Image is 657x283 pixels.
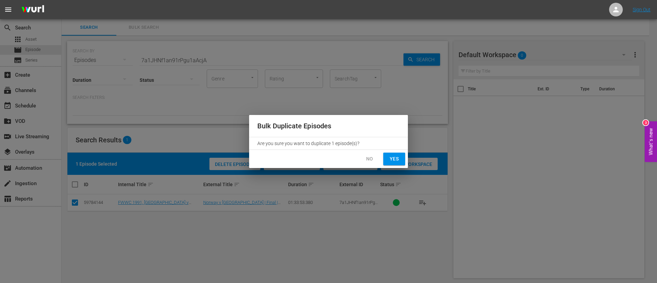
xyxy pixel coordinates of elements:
[257,120,400,131] h2: Bulk Duplicate Episodes
[359,153,381,165] button: No
[645,121,657,162] button: Open Feedback Widget
[249,137,408,150] div: Are you sure you want to duplicate 1 episode(s)?
[16,2,49,18] img: ans4CAIJ8jUAAAAAAAAAAAAAAAAAAAAAAAAgQb4GAAAAAAAAAAAAAAAAAAAAAAAAJMjXAAAAAAAAAAAAAAAAAAAAAAAAgAT5G...
[4,5,12,14] span: menu
[389,155,400,163] span: Yes
[383,153,405,165] button: Yes
[633,7,650,12] a: Sign Out
[364,155,375,163] span: No
[643,120,648,125] div: 3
